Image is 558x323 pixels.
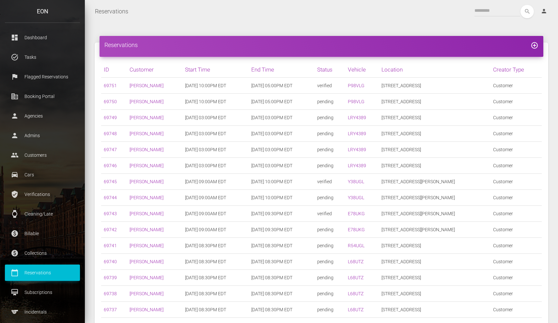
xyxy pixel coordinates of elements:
[10,52,75,62] p: Tasks
[10,150,75,160] p: Customers
[348,131,366,136] a: LRY4389
[490,238,542,254] td: Customer
[315,142,345,158] td: pending
[379,206,490,222] td: [STREET_ADDRESS][PERSON_NAME]
[249,142,315,158] td: [DATE] 03:00PM EDT
[182,78,249,94] td: [DATE] 10:00PM EDT
[490,222,542,238] td: Customer
[379,62,490,78] th: Location
[130,227,163,232] a: [PERSON_NAME]
[348,163,366,168] a: LRY4389
[104,227,117,232] a: 69742
[315,110,345,126] td: pending
[348,211,365,216] a: E78UKG
[490,286,542,302] td: Customer
[379,78,490,94] td: [STREET_ADDRESS]
[127,62,182,78] th: Customer
[10,248,75,258] p: Collections
[5,147,80,163] a: people Customers
[315,94,345,110] td: pending
[5,284,80,300] a: card_membership Subscriptions
[249,126,315,142] td: [DATE] 03:00PM EDT
[5,304,80,320] a: sports Incidentals
[182,254,249,270] td: [DATE] 08:30PM EDT
[379,222,490,238] td: [STREET_ADDRESS][PERSON_NAME]
[249,286,315,302] td: [DATE] 08:30PM EDT
[104,259,117,264] a: 69740
[348,227,365,232] a: E78UKG
[315,238,345,254] td: pending
[104,291,117,296] a: 69738
[5,245,80,261] a: paid Collections
[379,254,490,270] td: [STREET_ADDRESS]
[130,195,163,200] a: [PERSON_NAME]
[10,72,75,82] p: Flagged Reservations
[379,110,490,126] td: [STREET_ADDRESS]
[182,190,249,206] td: [DATE] 09:00AM EDT
[104,131,117,136] a: 69748
[315,126,345,142] td: pending
[5,88,80,105] a: corporate_fare Booking Portal
[182,174,249,190] td: [DATE] 09:00AM EDT
[249,206,315,222] td: [DATE] 09:30PM EDT
[130,275,163,280] a: [PERSON_NAME]
[315,206,345,222] td: verified
[130,147,163,152] a: [PERSON_NAME]
[130,115,163,120] a: [PERSON_NAME]
[490,174,542,190] td: Customer
[490,302,542,318] td: Customer
[348,291,364,296] a: L68UTZ
[104,41,538,49] h4: Reservations
[249,270,315,286] td: [DATE] 08:30PM EDT
[182,158,249,174] td: [DATE] 03:00PM EDT
[249,222,315,238] td: [DATE] 09:30PM EDT
[10,170,75,180] p: Cars
[379,126,490,142] td: [STREET_ADDRESS]
[104,179,117,184] a: 69745
[379,286,490,302] td: [STREET_ADDRESS]
[249,190,315,206] td: [DATE] 10:00PM EDT
[130,243,163,248] a: [PERSON_NAME]
[182,110,249,126] td: [DATE] 03:00PM EDT
[249,110,315,126] td: [DATE] 03:00PM EDT
[348,99,364,104] a: P98VLG
[10,33,75,42] p: Dashboard
[249,78,315,94] td: [DATE] 05:00PM EDT
[104,163,117,168] a: 69746
[348,259,364,264] a: L68UTZ
[104,243,117,248] a: 69741
[315,174,345,190] td: verified
[249,238,315,254] td: [DATE] 08:30PM EDT
[490,126,542,142] td: Customer
[10,268,75,278] p: Reservations
[379,270,490,286] td: [STREET_ADDRESS]
[379,94,490,110] td: [STREET_ADDRESS]
[10,307,75,317] p: Incidentals
[490,110,542,126] td: Customer
[315,158,345,174] td: pending
[490,158,542,174] td: Customer
[315,270,345,286] td: pending
[130,99,163,104] a: [PERSON_NAME]
[10,91,75,101] p: Booking Portal
[182,94,249,110] td: [DATE] 10:00PM EDT
[348,307,364,312] a: L68UTZ
[490,78,542,94] td: Customer
[182,270,249,286] td: [DATE] 08:30PM EDT
[541,8,547,14] i: person
[315,190,345,206] td: pending
[315,286,345,302] td: pending
[315,222,345,238] td: pending
[130,179,163,184] a: [PERSON_NAME]
[249,174,315,190] td: [DATE] 10:00PM EDT
[104,307,117,312] a: 69737
[130,83,163,88] a: [PERSON_NAME]
[520,5,534,18] button: search
[104,195,117,200] a: 69744
[348,115,366,120] a: LRY4389
[249,254,315,270] td: [DATE] 08:30PM EDT
[10,287,75,297] p: Subscriptions
[10,111,75,121] p: Agencies
[182,238,249,254] td: [DATE] 08:30PM EDT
